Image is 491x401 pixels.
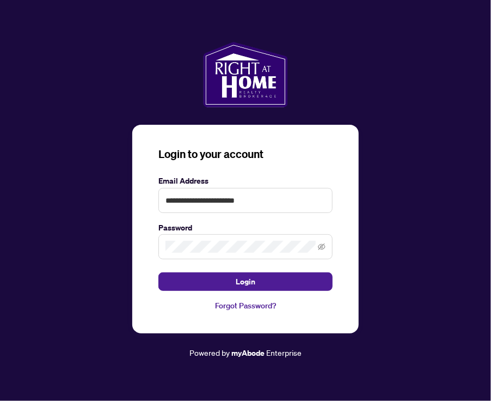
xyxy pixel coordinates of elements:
[236,273,255,290] span: Login
[318,243,326,251] span: eye-invisible
[266,348,302,357] span: Enterprise
[158,300,333,312] a: Forgot Password?
[203,42,287,107] img: ma-logo
[158,272,333,291] button: Login
[158,222,333,234] label: Password
[158,147,333,162] h3: Login to your account
[189,348,230,357] span: Powered by
[158,175,333,187] label: Email Address
[231,347,265,359] a: myAbode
